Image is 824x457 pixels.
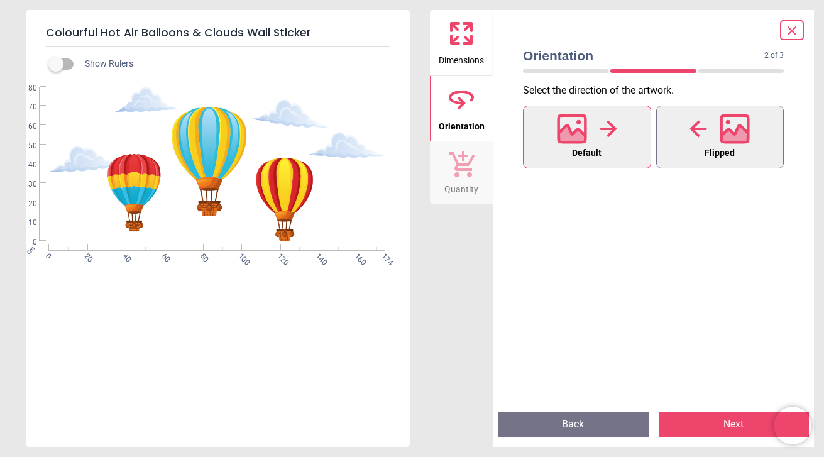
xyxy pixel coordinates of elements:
[523,84,794,97] p: Select the direction of the artwork .
[275,251,283,260] span: 120
[120,251,128,260] span: 40
[13,83,37,94] span: 80
[430,10,493,75] button: Dimensions
[705,145,735,162] span: Flipped
[774,407,811,444] iframe: Brevo live chat
[159,251,167,260] span: 60
[13,102,37,113] span: 70
[439,114,485,133] span: Orientation
[13,217,37,228] span: 10
[82,251,90,260] span: 20
[25,245,36,256] span: cm
[13,179,37,190] span: 30
[379,251,387,260] span: 174
[659,412,810,437] button: Next
[430,76,493,141] button: Orientation
[13,237,37,248] span: 0
[764,50,784,61] span: 2 of 3
[236,251,244,260] span: 100
[13,199,37,209] span: 20
[313,251,321,260] span: 140
[56,57,410,72] div: Show Rulers
[13,141,37,151] span: 50
[444,177,478,196] span: Quantity
[43,251,52,260] span: 0
[656,106,784,168] button: Flipped
[197,251,206,260] span: 80
[439,48,484,67] span: Dimensions
[46,20,390,47] h5: Colourful Hot Air Balloons & Clouds Wall Sticker
[523,47,764,65] span: Orientation
[498,412,649,437] button: Back
[13,121,37,132] span: 60
[430,141,493,204] button: Quantity
[13,160,37,170] span: 40
[572,145,602,162] span: Default
[523,106,651,168] button: Default
[352,251,360,260] span: 160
